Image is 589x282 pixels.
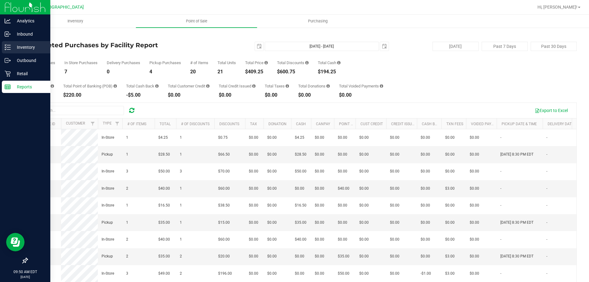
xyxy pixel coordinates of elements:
[390,168,399,174] span: $0.00
[206,84,210,88] i: Sum of the successful, non-voided payments using account credit for all purchases in the date range.
[470,220,479,226] span: $0.00
[295,168,306,174] span: $50.00
[11,57,48,64] p: Outbound
[390,186,399,191] span: $0.00
[102,220,113,226] span: Pickup
[446,122,463,126] a: Txn Fees
[546,237,547,242] span: -
[390,152,399,157] span: $0.00
[63,93,117,98] div: $220.00
[295,253,304,259] span: $0.00
[359,186,369,191] span: $0.00
[181,122,210,126] a: # of Discounts
[102,203,114,208] span: In-Store
[337,61,341,65] i: Sum of the successful, non-voided cash payment transactions for all purchases in the date range. ...
[359,253,369,259] span: $0.00
[390,203,399,208] span: $0.00
[295,203,306,208] span: $16.50
[500,203,501,208] span: -
[180,220,182,226] span: 1
[546,186,547,191] span: -
[267,168,277,174] span: $0.00
[126,186,128,191] span: 2
[218,186,230,191] span: $60.00
[11,44,48,51] p: Inventory
[114,84,117,88] i: Sum of the successful, non-voided point-of-banking payment transactions, both via payment termina...
[158,220,170,226] span: $35.00
[315,186,324,191] span: $0.00
[445,186,455,191] span: $3.00
[126,93,159,98] div: -$5.00
[136,15,257,28] a: Point of Sale
[326,84,330,88] i: Sum of all round-up-to-next-dollar total price adjustments for all purchases in the date range.
[421,220,430,226] span: $0.00
[218,152,230,157] span: $66.50
[267,135,277,141] span: $0.00
[421,135,430,141] span: $0.00
[295,135,304,141] span: $4.25
[316,122,330,126] a: CanPay
[180,237,182,242] span: 1
[359,168,369,174] span: $0.00
[267,253,277,259] span: $0.00
[218,168,230,174] span: $70.00
[267,220,277,226] span: $0.00
[155,84,159,88] i: Sum of the cash-back amounts from rounded-up electronic payments for all purchases in the date ra...
[338,237,347,242] span: $0.00
[421,271,431,276] span: -$1.00
[268,122,287,126] a: Donation
[531,42,577,51] button: Past 30 Days
[298,84,330,88] div: Total Donations
[102,152,113,157] span: Pickup
[359,237,369,242] span: $0.00
[219,122,239,126] a: Discounts
[445,168,455,174] span: $0.00
[318,69,341,74] div: $194.25
[390,271,399,276] span: $0.00
[339,122,383,126] a: Point of Banking (POB)
[64,61,98,65] div: In Store Purchases
[126,84,159,88] div: Total Cash Back
[286,84,289,88] i: Sum of the total taxes for all purchases in the date range.
[218,61,236,65] div: Total Units
[180,253,182,259] span: 2
[264,61,268,65] i: Sum of the total prices of all purchases in the date range.
[245,61,268,65] div: Total Price
[249,168,258,174] span: $0.00
[249,203,258,208] span: $0.00
[160,122,171,126] a: Total
[6,233,25,251] iframe: Resource center
[219,93,256,98] div: $0.00
[445,135,455,141] span: $0.00
[500,152,533,157] span: [DATE] 8:30 PM EDT
[149,69,181,74] div: 4
[190,61,208,65] div: # of Items
[180,168,182,174] span: 3
[267,203,277,208] span: $0.00
[11,30,48,38] p: Inbound
[500,253,533,259] span: [DATE] 8:30 PM EDT
[249,220,258,226] span: $0.00
[315,168,324,174] span: $0.00
[338,168,347,174] span: $0.00
[295,237,306,242] span: $40.00
[295,186,304,191] span: $0.00
[338,253,349,259] span: $35.00
[338,152,347,157] span: $0.00
[168,84,210,88] div: Total Customer Credit
[249,135,258,141] span: $0.00
[126,271,128,276] span: 3
[126,203,128,208] span: 1
[546,135,547,141] span: -
[218,237,230,242] span: $60.00
[102,253,113,259] span: Pickup
[546,271,547,276] span: -
[218,271,232,276] span: $196.00
[546,152,547,157] span: -
[249,253,258,259] span: $0.00
[249,271,258,276] span: $0.00
[178,18,216,24] span: Point of Sale
[470,203,479,208] span: $0.00
[250,122,257,126] a: Tax
[380,84,383,88] i: Sum of all voided payment transaction amounts, excluding tips and transaction fees, for all purch...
